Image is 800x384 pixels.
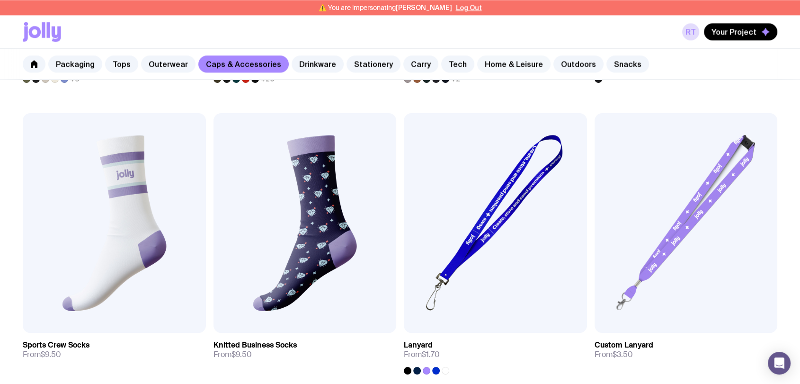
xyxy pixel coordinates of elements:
[48,55,102,72] a: Packaging
[604,314,689,331] button: Add to wishlist
[736,314,768,331] a: View
[141,55,196,72] a: Outerwear
[404,340,433,350] h3: Lanyard
[292,55,344,72] a: Drinkware
[347,55,400,72] a: Stationery
[422,349,440,359] span: $1.70
[682,23,699,40] a: RT
[213,340,297,350] h3: Knitted Business Socks
[319,4,452,11] span: ⚠️ You are impersonating
[247,318,301,327] span: Add to wishlist
[413,314,498,331] button: Add to wishlist
[595,350,633,359] span: From
[404,350,440,359] span: From
[606,55,649,72] a: Snacks
[628,318,682,327] span: Add to wishlist
[553,55,604,72] a: Outdoors
[355,314,387,331] a: View
[41,349,61,359] span: $9.50
[231,349,252,359] span: $9.50
[23,350,61,359] span: From
[545,314,578,331] a: View
[437,318,491,327] span: Add to wishlist
[23,340,89,350] h3: Sports Crew Socks
[32,314,117,331] button: Add to wishlist
[213,350,252,359] span: From
[595,340,653,350] h3: Custom Lanyard
[396,4,452,11] span: [PERSON_NAME]
[213,333,397,367] a: Knitted Business SocksFrom$9.50
[105,55,138,72] a: Tops
[595,333,778,367] a: Custom LanyardFrom$3.50
[711,27,756,36] span: Your Project
[198,55,289,72] a: Caps & Accessories
[704,23,777,40] button: Your Project
[404,333,587,375] a: LanyardFrom$1.70
[56,318,110,327] span: Add to wishlist
[403,55,438,72] a: Carry
[23,333,206,367] a: Sports Crew SocksFrom$9.50
[477,55,551,72] a: Home & Leisure
[456,4,482,11] button: Log Out
[441,55,474,72] a: Tech
[164,314,196,331] a: View
[223,314,308,331] button: Add to wishlist
[613,349,633,359] span: $3.50
[768,352,791,375] div: Open Intercom Messenger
